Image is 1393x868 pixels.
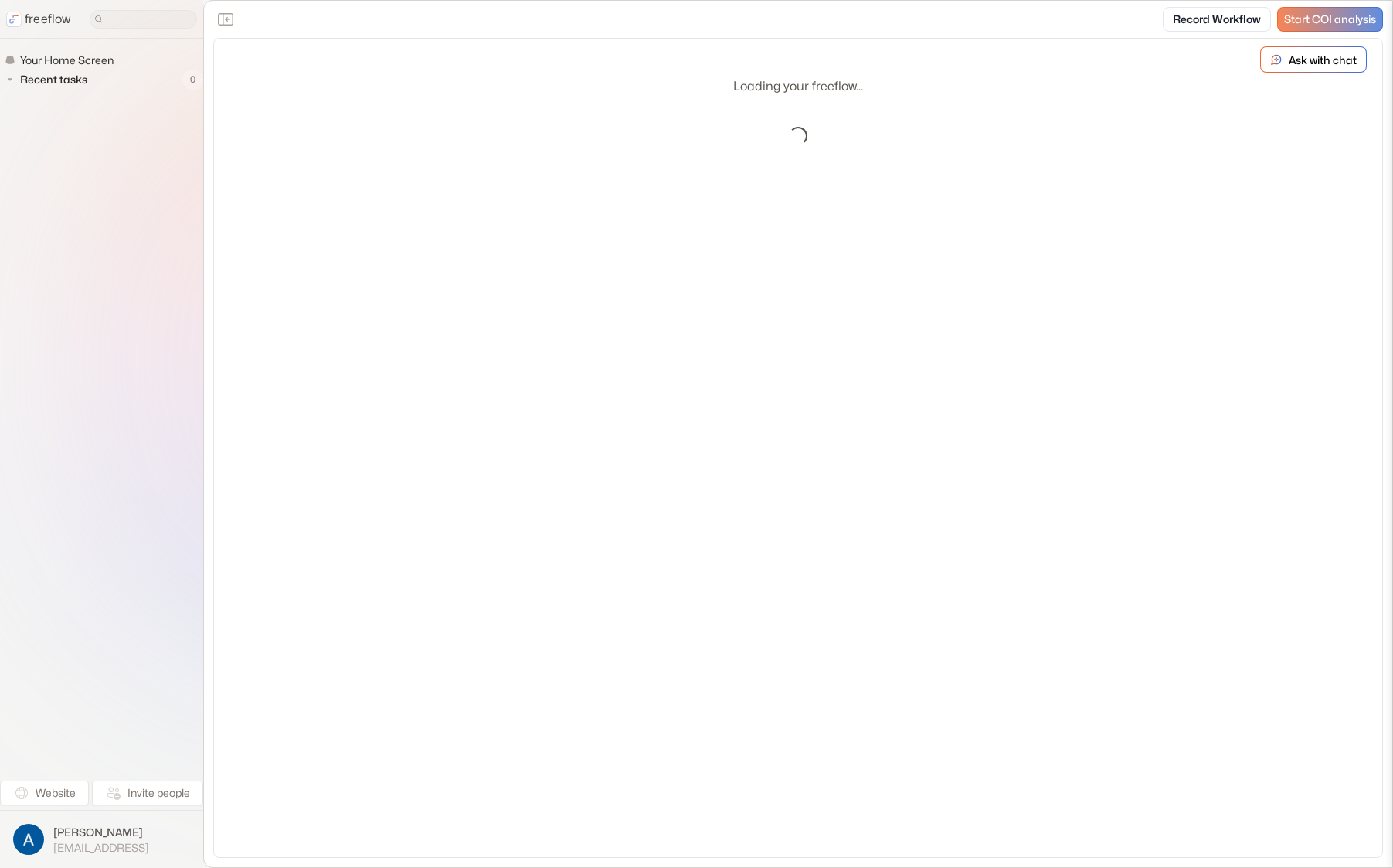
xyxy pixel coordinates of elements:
[17,72,92,87] span: Recent tasks
[17,53,118,68] span: Your Home Screen
[5,51,120,70] a: Your Home Screen
[1284,13,1376,26] span: Start COI analysis
[5,70,93,89] button: Recent tasks
[53,841,149,855] span: [EMAIL_ADDRESS]
[1163,7,1271,32] a: Record Workflow
[9,820,194,859] button: [PERSON_NAME][EMAIL_ADDRESS]
[92,781,203,805] button: Invite people
[13,824,44,855] img: profile
[733,77,863,96] p: Loading your freeflow...
[1277,7,1383,32] a: Start COI analysis
[25,10,71,29] p: freeflow
[6,10,71,29] a: freeflow
[182,70,203,90] span: 0
[1289,52,1357,68] p: Ask with chat
[53,825,149,840] span: [PERSON_NAME]
[213,7,238,32] button: Close the sidebar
